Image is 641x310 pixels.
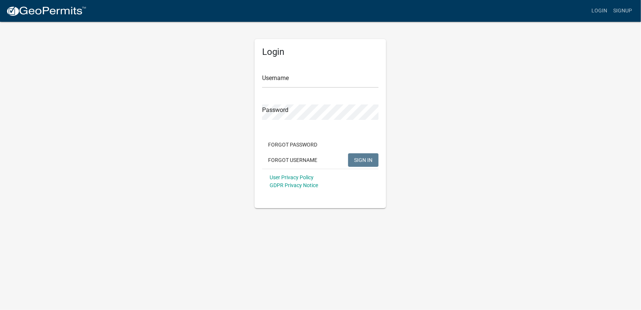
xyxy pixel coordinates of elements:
a: GDPR Privacy Notice [270,182,318,188]
h5: Login [262,47,379,57]
span: SIGN IN [354,157,373,163]
button: SIGN IN [348,153,379,167]
button: Forgot Password [262,138,323,151]
button: Forgot Username [262,153,323,167]
a: Login [588,4,610,18]
a: Signup [610,4,635,18]
a: User Privacy Policy [270,174,314,180]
